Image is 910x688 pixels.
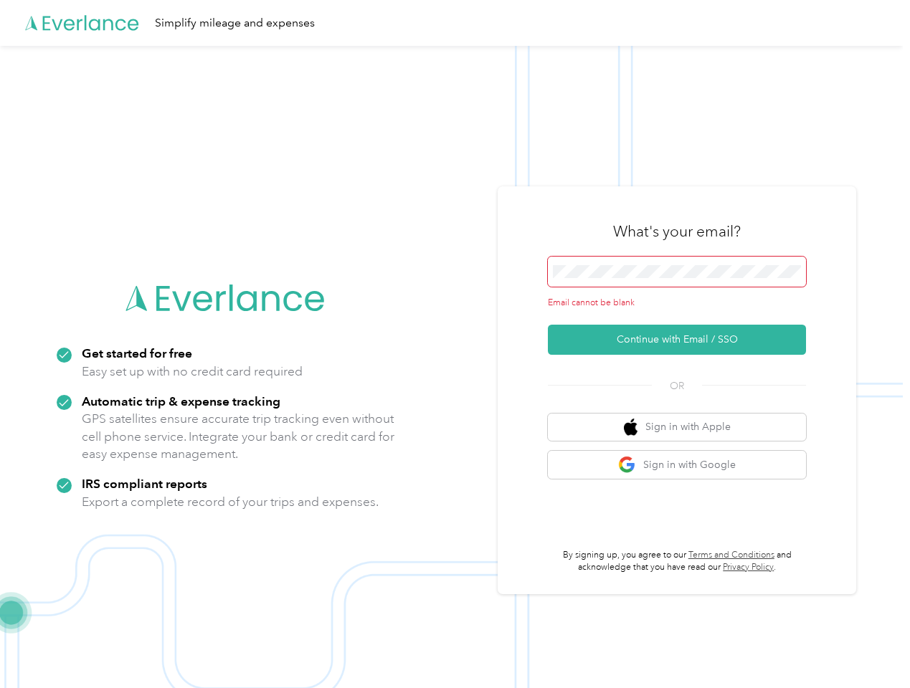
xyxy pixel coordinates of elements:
img: google logo [618,456,636,474]
strong: Get started for free [82,345,192,360]
h3: What's your email? [613,221,741,242]
p: GPS satellites ensure accurate trip tracking even without cell phone service. Integrate your bank... [82,410,395,463]
button: apple logoSign in with Apple [548,414,806,441]
a: Terms and Conditions [688,550,774,560]
span: OR [652,378,702,393]
div: Email cannot be blank [548,297,806,310]
img: apple logo [624,419,638,436]
div: Simplify mileage and expenses [155,14,315,32]
p: Export a complete record of your trips and expenses. [82,493,379,511]
p: Easy set up with no credit card required [82,363,303,381]
p: By signing up, you agree to our and acknowledge that you have read our . [548,549,806,574]
button: google logoSign in with Google [548,451,806,479]
button: Continue with Email / SSO [548,325,806,355]
a: Privacy Policy [723,562,774,573]
strong: IRS compliant reports [82,476,207,491]
strong: Automatic trip & expense tracking [82,393,280,408]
